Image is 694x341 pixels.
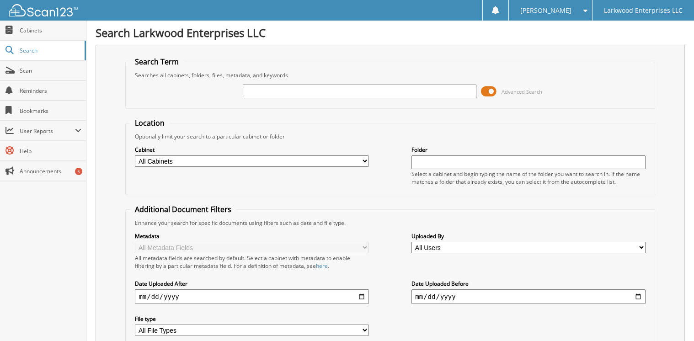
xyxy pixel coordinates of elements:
span: Scan [20,67,81,75]
div: Searches all cabinets, folders, files, metadata, and keywords [130,71,650,79]
img: scan123-logo-white.svg [9,4,78,16]
span: Bookmarks [20,107,81,115]
h1: Search Larkwood Enterprises LLC [96,25,685,40]
label: Uploaded By [411,232,645,240]
input: start [135,289,368,304]
div: Optionally limit your search to a particular cabinet or folder [130,133,650,140]
label: Metadata [135,232,368,240]
iframe: Chat Widget [648,297,694,341]
legend: Additional Document Filters [130,204,236,214]
span: Reminders [20,87,81,95]
label: Date Uploaded Before [411,280,645,288]
a: here [316,262,328,270]
span: [PERSON_NAME] [520,8,571,13]
label: Cabinet [135,146,368,154]
span: Help [20,147,81,155]
span: Advanced Search [502,88,542,95]
div: Enhance your search for specific documents using filters such as date and file type. [130,219,650,227]
div: All metadata fields are searched by default. Select a cabinet with metadata to enable filtering b... [135,254,368,270]
label: File type [135,315,368,323]
span: Larkwood Enterprises LLC [604,8,683,13]
legend: Location [130,118,169,128]
span: Search [20,47,80,54]
span: Cabinets [20,27,81,34]
div: Select a cabinet and begin typing the name of the folder you want to search in. If the name match... [411,170,645,186]
label: Date Uploaded After [135,280,368,288]
div: 5 [75,168,82,175]
span: Announcements [20,167,81,175]
span: User Reports [20,127,75,135]
input: end [411,289,645,304]
legend: Search Term [130,57,183,67]
label: Folder [411,146,645,154]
